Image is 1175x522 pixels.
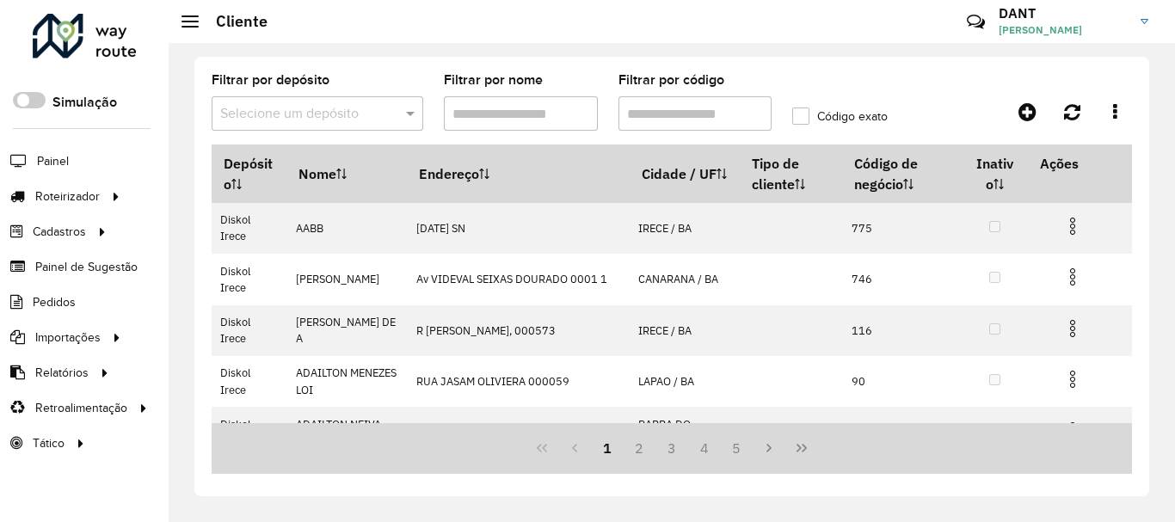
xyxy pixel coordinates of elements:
[35,187,100,206] span: Roteirizador
[957,3,994,40] a: Contato Rápido
[753,432,785,464] button: Next Page
[842,203,961,254] td: 775
[35,329,101,347] span: Importações
[287,254,408,304] td: [PERSON_NAME]
[407,203,629,254] td: [DATE] SN
[630,407,740,458] td: BARRA DO MENDES / BA
[33,223,86,241] span: Cadastros
[407,407,629,458] td: R [STREET_ADDRESS][PERSON_NAME]
[999,22,1128,38] span: [PERSON_NAME]
[655,432,688,464] button: 3
[212,203,287,254] td: Diskol Irece
[618,70,724,90] label: Filtrar por código
[199,12,268,31] h2: Cliente
[842,145,961,203] th: Código de negócio
[630,305,740,356] td: IRECE / BA
[842,407,961,458] td: 876
[688,432,721,464] button: 4
[630,145,740,203] th: Cidade / UF
[287,356,408,407] td: ADAILTON MENEZES LOI
[212,145,287,203] th: Depósito
[37,152,69,170] span: Painel
[33,293,76,311] span: Pedidos
[962,145,1028,203] th: Inativo
[1028,145,1131,181] th: Ações
[407,305,629,356] td: R [PERSON_NAME], 000573
[785,432,818,464] button: Last Page
[842,305,961,356] td: 116
[444,70,543,90] label: Filtrar por nome
[842,254,961,304] td: 746
[407,356,629,407] td: RUA JASAM OLIVIERA 000059
[33,434,65,452] span: Tático
[842,356,961,407] td: 90
[721,432,754,464] button: 5
[35,258,138,276] span: Painel de Sugestão
[287,145,408,203] th: Nome
[212,70,329,90] label: Filtrar por depósito
[591,432,624,464] button: 1
[630,254,740,304] td: CANARANA / BA
[287,203,408,254] td: AABB
[212,407,287,458] td: Diskol Irece
[52,92,117,113] label: Simulação
[212,254,287,304] td: Diskol Irece
[212,305,287,356] td: Diskol Irece
[740,145,842,203] th: Tipo de cliente
[407,254,629,304] td: Av VIDEVAL SEIXAS DOURADO 0001 1
[212,356,287,407] td: Diskol Irece
[792,107,888,126] label: Código exato
[630,203,740,254] td: IRECE / BA
[35,364,89,382] span: Relatórios
[287,305,408,356] td: [PERSON_NAME] DE A
[407,145,629,203] th: Endereço
[623,432,655,464] button: 2
[999,5,1128,21] h3: DANT
[287,407,408,458] td: ADAILTON NEIVA DOS S
[35,399,127,417] span: Retroalimentação
[630,356,740,407] td: LAPAO / BA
